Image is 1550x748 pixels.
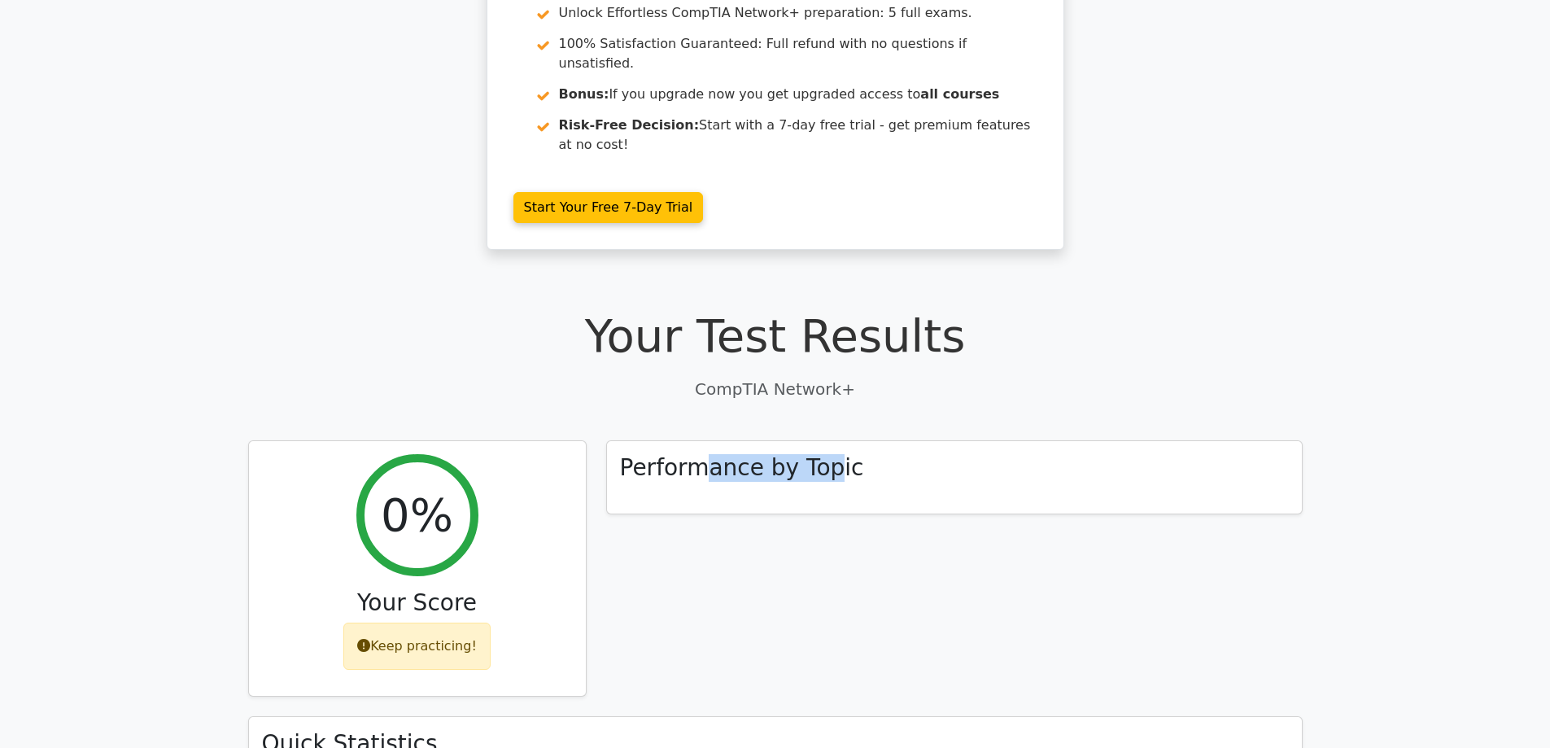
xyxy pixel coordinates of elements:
[262,589,573,617] h3: Your Score
[248,377,1303,401] p: CompTIA Network+
[343,623,491,670] div: Keep practicing!
[381,488,453,542] h2: 0%
[513,192,704,223] a: Start Your Free 7-Day Trial
[248,308,1303,363] h1: Your Test Results
[620,454,864,482] h3: Performance by Topic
